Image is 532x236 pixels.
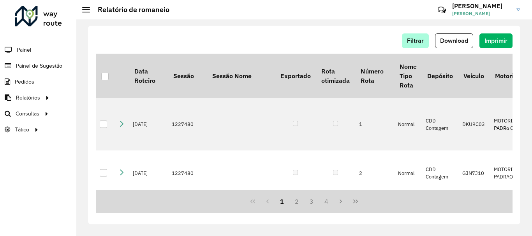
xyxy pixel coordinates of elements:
button: Imprimir [479,33,513,48]
th: Número Rota [355,54,394,98]
a: Contato Rápido [433,2,450,18]
span: Tático [15,126,29,134]
span: Painel de Sugestão [16,62,62,70]
td: 1227480 [168,150,207,196]
td: Normal [394,150,422,196]
td: DKU9C03 [458,98,490,150]
span: Imprimir [484,37,507,44]
td: CDD Contagem [422,150,458,196]
span: Download [440,37,468,44]
button: 2 [289,194,304,209]
th: Sessão Nome [207,54,275,98]
button: Filtrar [402,33,429,48]
span: Pedidos [15,78,34,86]
td: Normal [394,98,422,150]
td: 1 [355,98,394,150]
td: [DATE] [129,98,168,150]
button: Last Page [348,194,363,209]
th: Veículo [458,54,490,98]
button: Download [435,33,473,48]
span: Consultas [16,110,39,118]
th: Nome Tipo Rota [394,54,422,98]
button: 1 [275,194,290,209]
button: 3 [304,194,319,209]
td: 1227480 [168,98,207,150]
th: Exportado [275,54,316,98]
td: [DATE] [129,150,168,196]
span: [PERSON_NAME] [452,10,511,17]
td: GJN7J10 [458,150,490,196]
span: Relatórios [16,94,40,102]
span: Painel [17,46,31,54]
td: CDD Contagem [422,98,458,150]
th: Data Roteiro [129,54,168,98]
button: Next Page [333,194,348,209]
button: 4 [319,194,334,209]
h3: [PERSON_NAME] [452,2,511,10]
th: Sessão [168,54,207,98]
th: Rota otimizada [316,54,355,98]
h2: Relatório de romaneio [90,5,169,14]
div: Críticas? Dúvidas? Elogios? Sugestões? Entre em contato conosco! [345,2,426,23]
td: 2 [355,150,394,196]
th: Depósito [422,54,458,98]
span: Filtrar [407,37,424,44]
